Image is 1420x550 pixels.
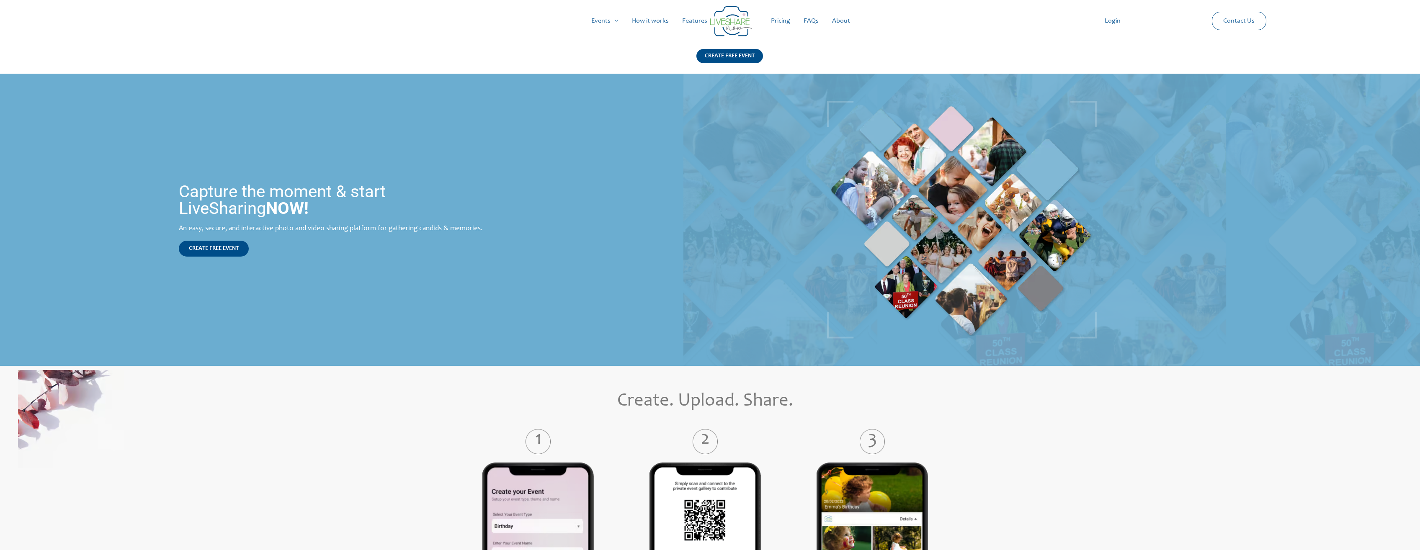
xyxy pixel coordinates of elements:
[1216,12,1261,30] a: Contact Us
[696,49,763,74] a: CREATE FREE EVENT
[179,241,249,257] a: CREATE FREE EVENT
[696,49,763,63] div: CREATE FREE EVENT
[675,8,714,34] a: Features
[179,225,501,232] div: An easy, secure, and interactive photo and video sharing platform for gathering candids & memories.
[469,435,608,448] label: 1
[803,435,942,448] label: 3
[636,435,775,448] label: 2
[585,8,625,34] a: Events
[15,8,1405,34] nav: Site Navigation
[625,8,675,34] a: How it works
[617,392,793,411] span: Create. Upload. Share.
[18,370,124,468] img: home_create_updload_share_bg | Live Photo Slideshow for Events | Create Free Events Album for Any...
[1098,8,1127,34] a: Login
[827,101,1097,339] img: home_banner_pic | Live Photo Slideshow for Events | Create Free Events Album for Any Occasion
[825,8,857,34] a: About
[189,246,239,252] span: CREATE FREE EVENT
[797,8,825,34] a: FAQs
[179,183,501,217] h1: Capture the moment & start LiveSharing
[710,6,752,36] img: Group 14 | Live Photo Slideshow for Events | Create Free Events Album for Any Occasion
[266,198,309,218] strong: NOW!
[764,8,797,34] a: Pricing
